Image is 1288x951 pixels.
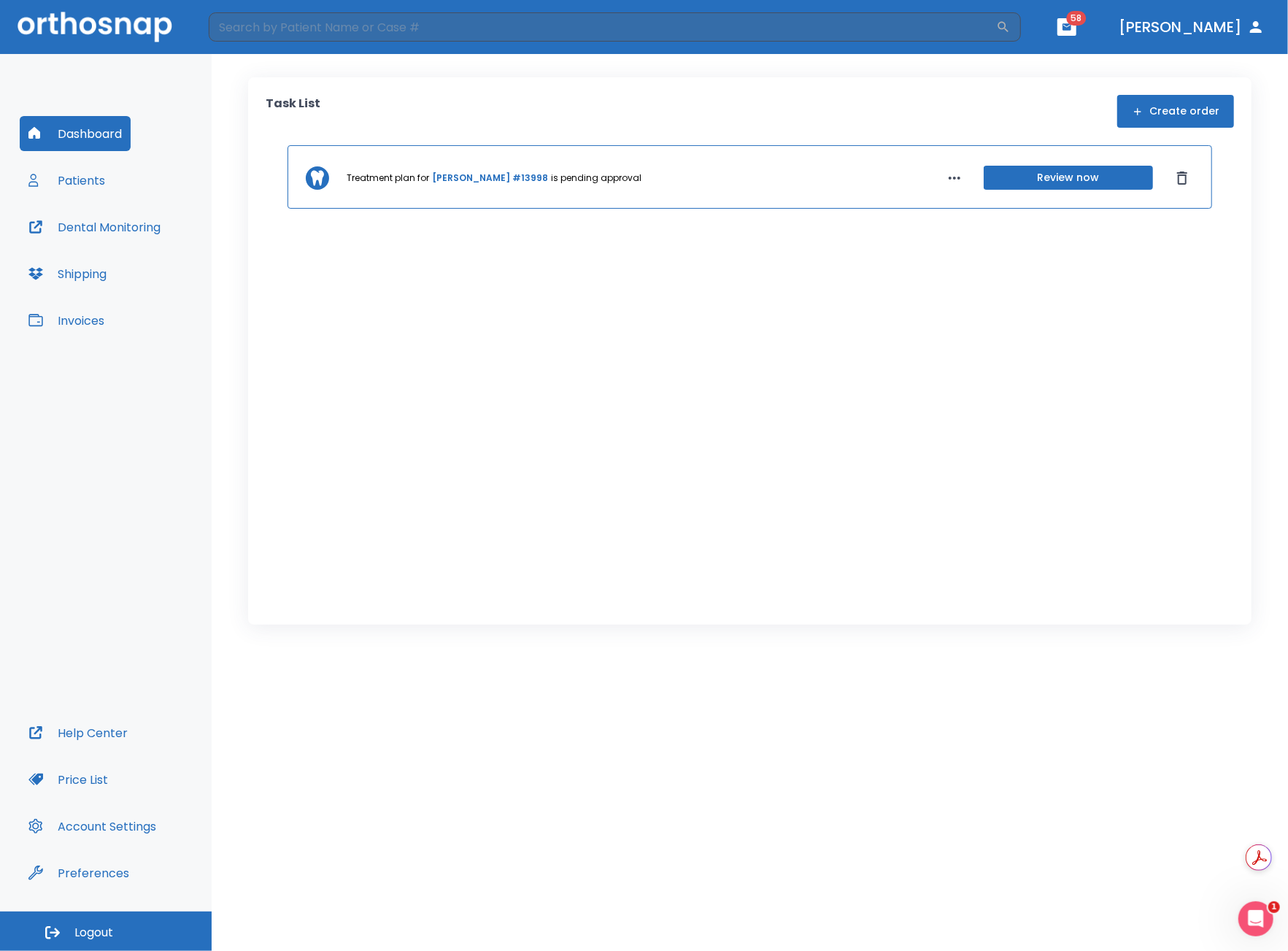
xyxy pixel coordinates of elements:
button: Invoices [20,303,113,338]
p: Task List [266,95,320,128]
span: Logout [74,925,113,941]
button: Price List [20,762,117,797]
button: Dental Monitoring [20,209,169,245]
div: Tooltip anchor [126,866,139,879]
button: Create order [1117,95,1234,128]
button: Dashboard [20,116,131,151]
button: Review now [984,166,1153,190]
span: 58 [1067,11,1087,26]
button: [PERSON_NAME] [1113,14,1270,40]
span: 1 [1268,901,1280,913]
button: Patients [20,163,114,198]
input: Search by Patient Name or Case # [209,12,996,42]
p: Treatment plan for [347,172,429,185]
iframe: Intercom live chat [1238,901,1273,936]
button: Preferences [20,855,138,890]
button: Shipping [20,256,115,291]
button: Dismiss [1171,166,1194,190]
img: Orthosnap [18,12,172,42]
button: Account Settings [20,809,165,844]
button: Help Center [20,715,136,750]
a: [PERSON_NAME] #13998 [432,172,548,185]
p: is pending approval [551,172,641,185]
